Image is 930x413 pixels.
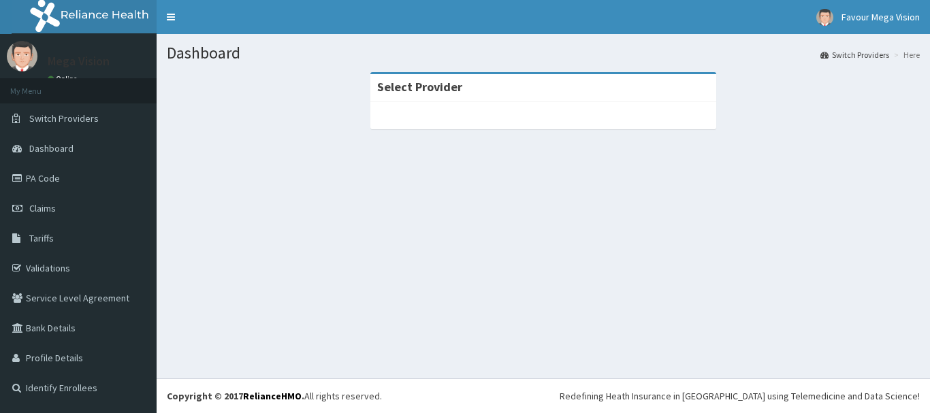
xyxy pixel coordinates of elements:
span: Claims [29,202,56,214]
a: Online [48,74,80,84]
a: Switch Providers [820,49,889,61]
img: User Image [816,9,833,26]
span: Favour Mega Vision [841,11,920,23]
span: Dashboard [29,142,74,154]
h1: Dashboard [167,44,920,62]
p: Mega Vision [48,55,110,67]
img: User Image [7,41,37,71]
div: Redefining Heath Insurance in [GEOGRAPHIC_DATA] using Telemedicine and Data Science! [560,389,920,403]
span: Switch Providers [29,112,99,125]
strong: Copyright © 2017 . [167,390,304,402]
a: RelianceHMO [243,390,302,402]
footer: All rights reserved. [157,378,930,413]
strong: Select Provider [377,79,462,95]
span: Tariffs [29,232,54,244]
li: Here [891,49,920,61]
